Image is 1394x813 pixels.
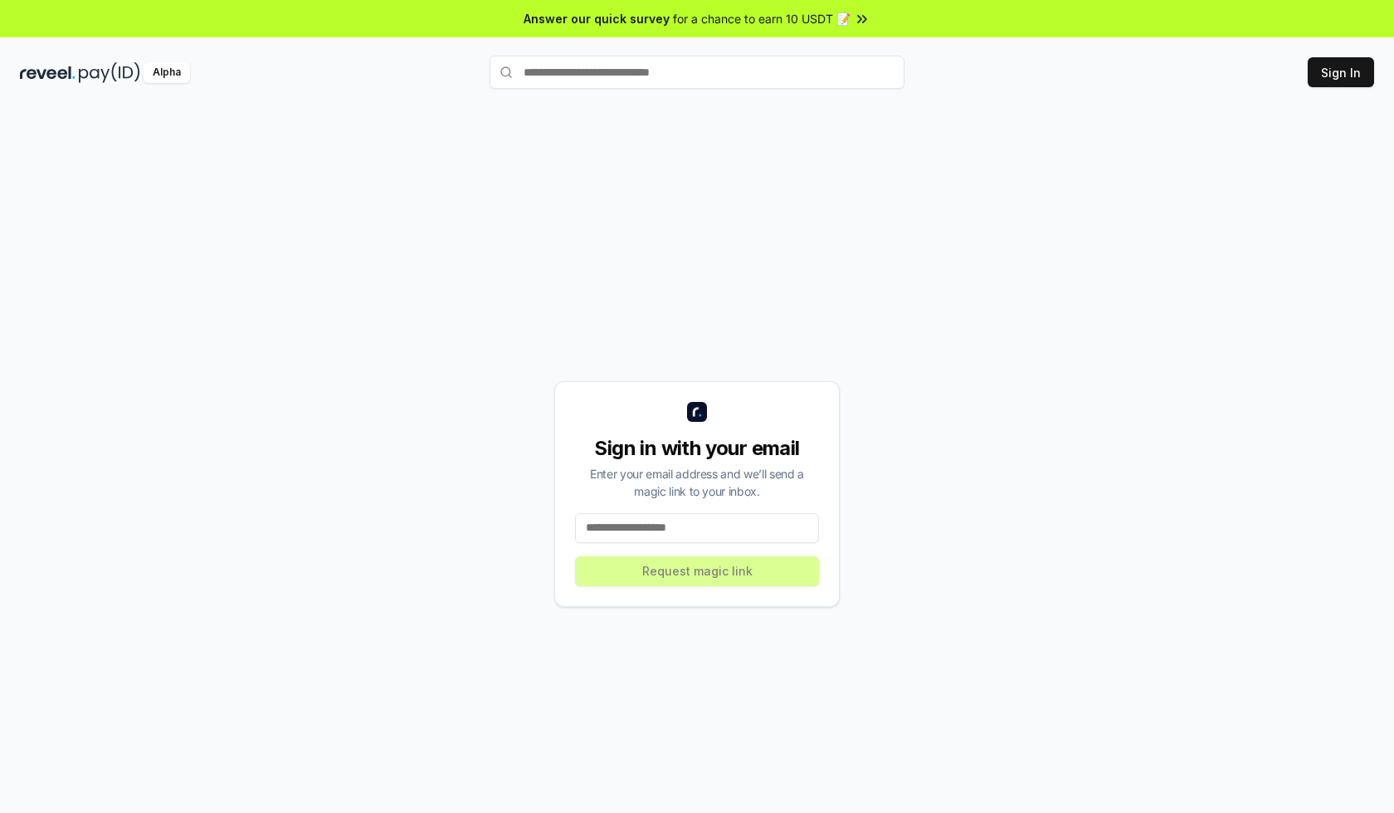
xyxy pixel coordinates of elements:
[575,435,819,462] div: Sign in with your email
[79,62,140,83] img: pay_id
[20,62,76,83] img: reveel_dark
[687,402,707,422] img: logo_small
[144,62,190,83] div: Alpha
[575,465,819,500] div: Enter your email address and we’ll send a magic link to your inbox.
[1308,57,1374,87] button: Sign In
[524,10,670,27] span: Answer our quick survey
[673,10,851,27] span: for a chance to earn 10 USDT 📝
